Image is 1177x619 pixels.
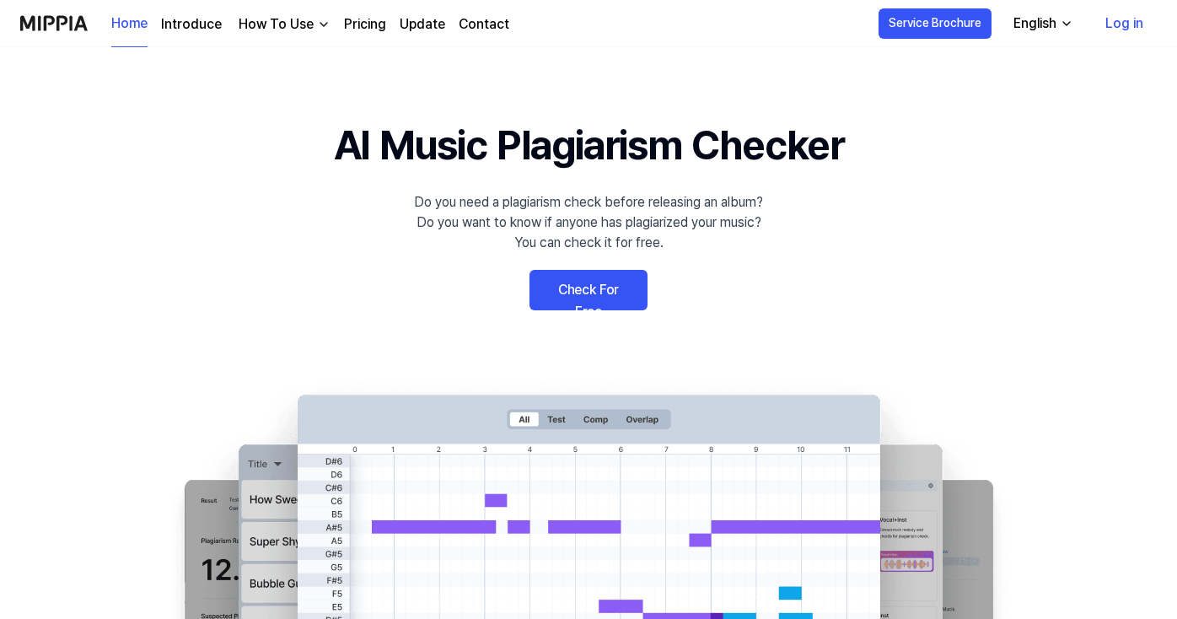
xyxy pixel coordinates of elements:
h1: AI Music Plagiarism Checker [334,115,844,175]
div: How To Use [235,14,317,35]
div: English [1010,13,1060,34]
button: Service Brochure [879,8,992,39]
a: Check For Free [529,270,648,310]
a: Introduce [161,14,222,35]
a: Update [400,14,445,35]
a: Contact [459,14,509,35]
button: How To Use [235,14,331,35]
a: Home [111,1,148,47]
a: Pricing [344,14,386,35]
div: Do you need a plagiarism check before releasing an album? Do you want to know if anyone has plagi... [414,192,763,253]
img: down [317,18,331,31]
button: English [1000,7,1083,40]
